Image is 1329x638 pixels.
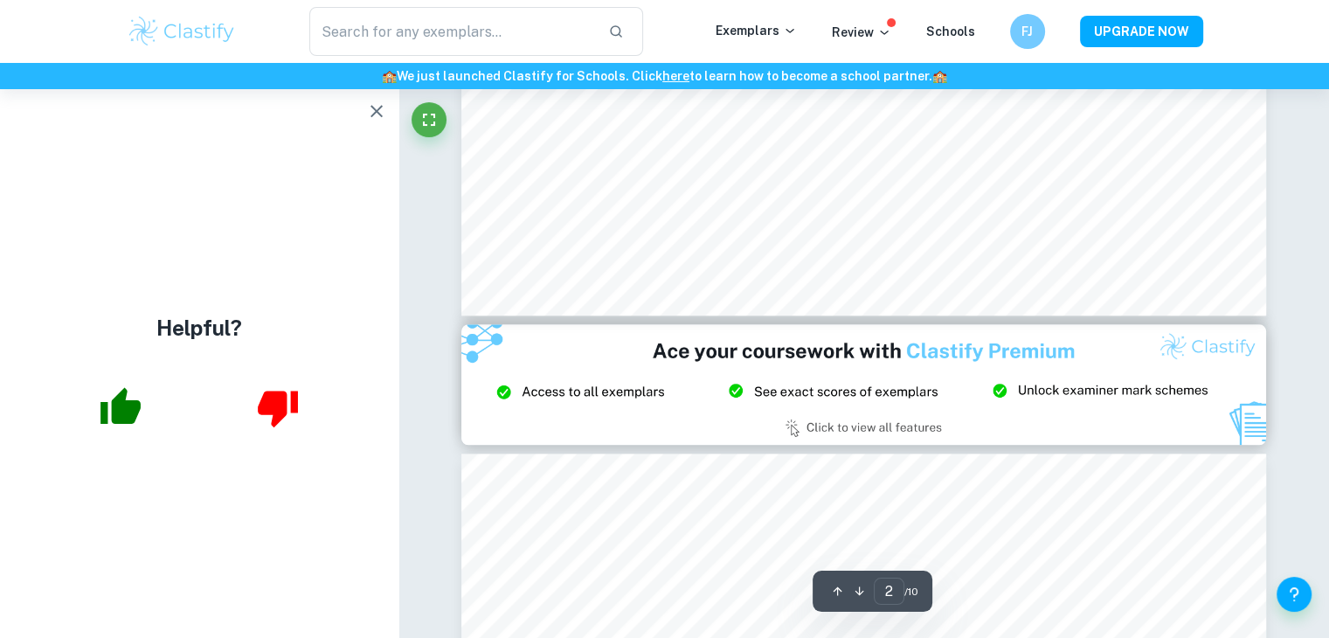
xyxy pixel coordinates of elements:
[309,7,595,56] input: Search for any exemplars...
[832,23,891,42] p: Review
[1080,16,1203,47] button: UPGRADE NOW
[904,584,918,600] span: / 10
[1017,22,1037,41] h6: FJ
[127,14,238,49] img: Clastify logo
[926,24,975,38] a: Schools
[1010,14,1045,49] button: FJ
[3,66,1326,86] h6: We just launched Clastify for Schools. Click to learn how to become a school partner.
[932,69,947,83] span: 🏫
[382,69,397,83] span: 🏫
[461,324,1267,445] img: Ad
[662,69,689,83] a: here
[716,21,797,40] p: Exemplars
[412,102,446,137] button: Fullscreen
[156,312,242,343] h4: Helpful?
[1277,577,1312,612] button: Help and Feedback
